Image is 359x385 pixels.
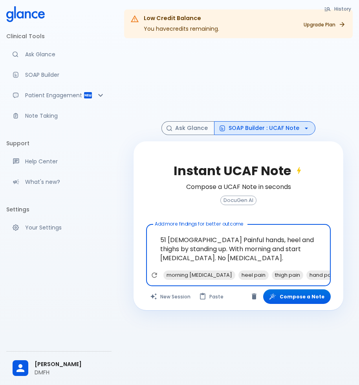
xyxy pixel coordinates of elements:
[25,112,105,120] p: Note Taking
[152,228,325,270] textarea: 51 [DEMOGRAPHIC_DATA] Painful hands, heel and thighs by standing up. With morning and start [MEDI...
[272,270,303,280] div: thigh pain
[238,270,269,280] div: heel pain
[6,27,112,46] li: Clinical Tools
[25,50,105,58] p: Ask Glance
[6,134,112,153] li: Support
[306,270,339,280] div: hand pain
[299,19,350,30] a: Upgrade Plan
[320,3,356,15] button: History
[6,355,112,382] div: [PERSON_NAME]DMFH
[6,87,112,104] div: Patient Reports & Referrals
[221,198,256,204] span: DocuGen AI
[25,224,105,231] p: Your Settings
[161,121,214,135] button: Ask Glance
[174,163,304,178] h2: Instant UCAF Note
[146,289,195,304] button: Clears all inputs and results.
[6,219,112,236] a: Manage your settings
[163,270,235,280] div: morning [MEDICAL_DATA]
[306,270,339,279] span: hand pain
[25,91,83,99] p: Patient Engagement
[195,289,228,304] button: Paste from clipboard
[148,269,160,281] button: Refresh suggestions
[35,368,105,376] p: DMFH
[25,178,105,186] p: What's new?
[144,12,219,36] div: You have credits remaining.
[272,270,303,279] span: thigh pain
[144,14,219,23] div: Low Credit Balance
[163,270,235,279] span: morning [MEDICAL_DATA]
[6,66,112,83] a: Docugen: Compose a clinical documentation in seconds
[155,220,244,227] label: Add more findings for better outcome
[6,173,112,191] div: Recent updates and feature releases
[6,46,112,63] a: Moramiz: Find ICD10AM codes instantly
[6,153,112,170] a: Get help from our support team
[25,157,105,165] p: Help Center
[6,200,112,219] li: Settings
[214,121,315,135] button: SOAP Builder : UCAF Note
[238,270,269,279] span: heel pain
[35,360,105,368] span: [PERSON_NAME]
[263,289,331,304] button: Compose a Note
[248,291,260,302] button: Clear
[6,107,112,124] a: Advanced note-taking
[25,71,105,79] p: SOAP Builder
[186,181,291,192] h6: Compose a UCAF Note in seconds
